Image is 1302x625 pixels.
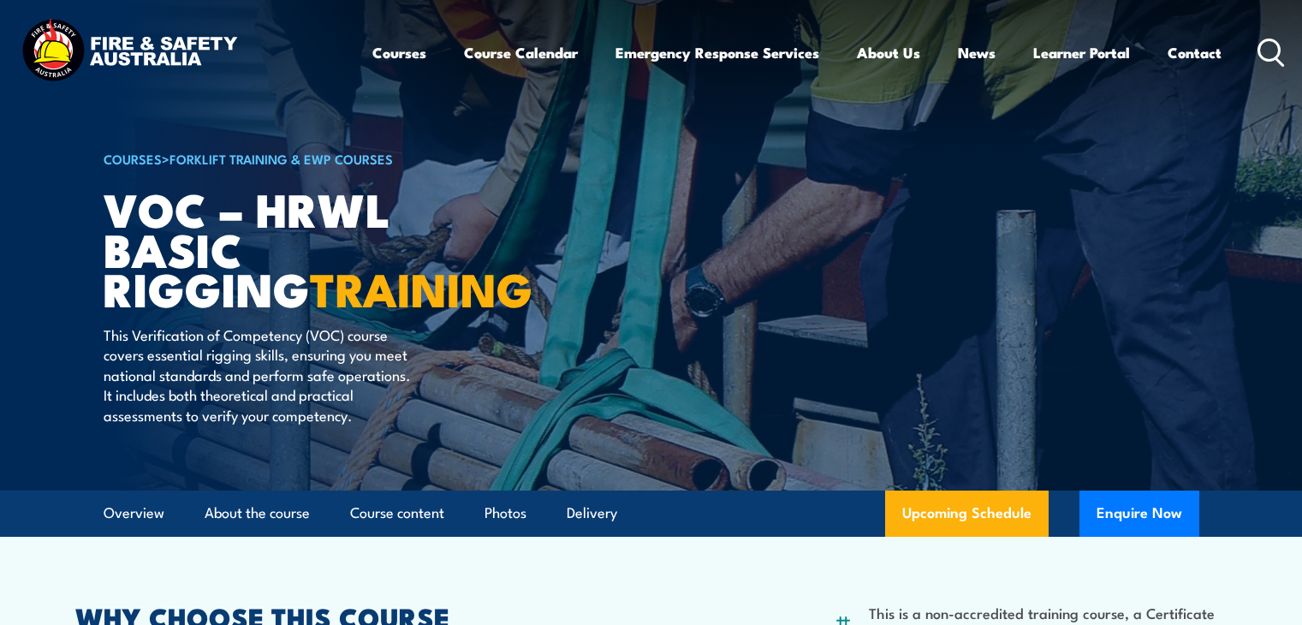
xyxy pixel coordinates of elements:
a: About the course [205,491,310,536]
a: About Us [857,30,920,75]
a: Forklift Training & EWP Courses [169,149,393,168]
a: News [958,30,996,75]
h1: VOC – HRWL Basic Rigging [104,188,526,308]
a: Courses [372,30,426,75]
button: Enquire Now [1079,491,1199,537]
a: Learner Portal [1033,30,1130,75]
a: COURSES [104,149,162,168]
a: Upcoming Schedule [885,491,1049,537]
a: Overview [104,491,164,536]
a: Emergency Response Services [615,30,819,75]
strong: TRAINING [310,252,532,323]
a: Course Calendar [464,30,578,75]
h6: > [104,148,526,169]
a: Contact [1168,30,1222,75]
a: Course content [350,491,444,536]
a: Photos [485,491,526,536]
a: Delivery [567,491,617,536]
p: This Verification of Competency (VOC) course covers essential rigging skills, ensuring you meet n... [104,324,416,425]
